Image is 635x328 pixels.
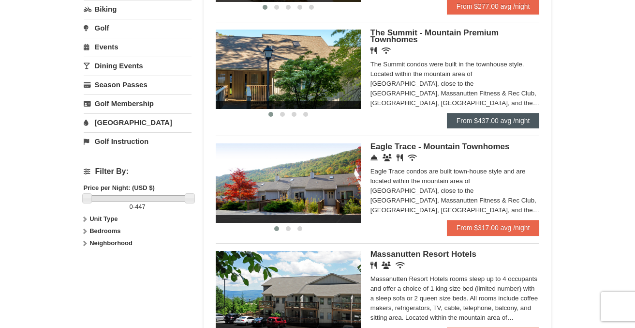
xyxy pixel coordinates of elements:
[370,262,377,269] i: Restaurant
[370,47,377,54] i: Restaurant
[382,47,391,54] i: Wireless Internet (free)
[447,220,540,235] a: From $317.00 avg /night
[84,167,192,176] h4: Filter By:
[84,94,192,112] a: Golf Membership
[89,215,118,222] strong: Unit Type
[370,154,378,161] i: Concierge Desk
[370,142,510,151] span: Eagle Trace - Mountain Townhomes
[396,262,405,269] i: Wireless Internet (free)
[130,203,133,210] span: 0
[84,184,155,191] strong: Price per Night: (USD $)
[135,203,146,210] span: 447
[370,250,476,259] span: Massanutten Resort Hotels
[370,274,540,323] div: Massanutten Resort Hotels rooms sleep up to 4 occupants and offer a choice of 1 king size bed (li...
[84,57,192,75] a: Dining Events
[84,76,192,94] a: Season Passes
[89,239,133,247] strong: Neighborhood
[84,38,192,56] a: Events
[84,132,192,150] a: Golf Instruction
[84,19,192,37] a: Golf
[84,202,192,212] label: -
[89,227,120,234] strong: Bedrooms
[84,113,192,131] a: [GEOGRAPHIC_DATA]
[382,262,391,269] i: Banquet Facilities
[370,28,499,44] span: The Summit - Mountain Premium Townhomes
[447,113,540,128] a: From $437.00 avg /night
[408,154,417,161] i: Wireless Internet (free)
[370,60,540,108] div: The Summit condos were built in the townhouse style. Located within the mountain area of [GEOGRAP...
[397,154,403,161] i: Restaurant
[383,154,392,161] i: Conference Facilities
[370,167,540,215] div: Eagle Trace condos are built town-house style and are located within the mountain area of [GEOGRA...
